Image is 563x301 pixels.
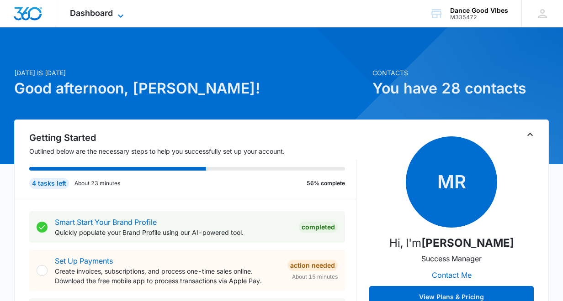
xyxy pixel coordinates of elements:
p: [DATE] is [DATE] [14,68,367,78]
p: Quickly populate your Brand Profile using our AI-powered tool. [55,228,292,237]
div: Action Needed [287,260,338,271]
p: 56% complete [307,179,345,187]
div: 4 tasks left [29,178,69,189]
button: Toggle Collapse [525,129,536,140]
p: Outlined below are the necessary steps to help you successfully set up your account. [29,146,356,156]
h1: Good afternoon, [PERSON_NAME]! [14,78,367,99]
div: Completed [299,222,338,233]
button: Contact Me [423,264,481,286]
h1: You have 28 contacts [372,78,549,99]
p: About 23 minutes [74,179,120,187]
p: Contacts [372,68,549,78]
span: About 15 minutes [292,273,338,281]
p: Success Manager [421,253,482,264]
span: Dashboard [70,8,113,18]
span: MR [406,136,497,228]
p: Create invoices, subscriptions, and process one-time sales online. Download the free mobile app t... [55,266,280,285]
a: Smart Start Your Brand Profile [55,218,157,227]
h2: Getting Started [29,131,356,145]
p: Hi, I'm [389,235,514,251]
strong: [PERSON_NAME] [421,236,514,249]
div: account id [450,14,508,21]
a: Set Up Payments [55,256,113,265]
div: account name [450,7,508,14]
